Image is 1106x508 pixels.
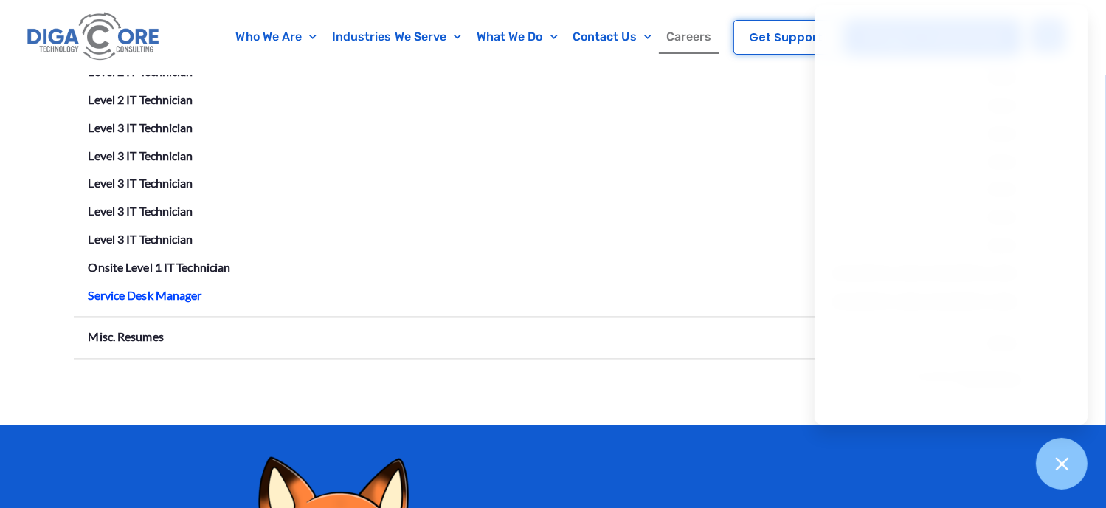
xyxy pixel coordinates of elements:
[89,92,193,106] a: Level 2 IT Technician
[733,20,838,55] a: Get Support
[565,20,659,54] a: Contact Us
[89,204,193,218] a: Level 3 IT Technician
[659,20,719,54] a: Careers
[815,5,1088,425] iframe: Chatgenie Messenger
[229,20,325,54] a: Who We Are
[222,20,725,54] nav: Menu
[89,232,193,246] a: Level 3 IT Technician
[89,260,231,274] a: Onsite Level 1 IT Technician
[89,176,193,190] a: Level 3 IT Technician
[89,329,164,343] a: Misc. Resumes
[24,7,163,66] img: Digacore logo 1
[325,20,469,54] a: Industries We Serve
[749,32,823,43] span: Get Support
[74,366,1026,388] div: Powered by
[89,148,193,162] a: Level 3 IT Technician
[469,20,565,54] a: What We Do
[89,288,202,302] a: Service Desk Manager
[89,120,193,134] a: Level 3 IT Technician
